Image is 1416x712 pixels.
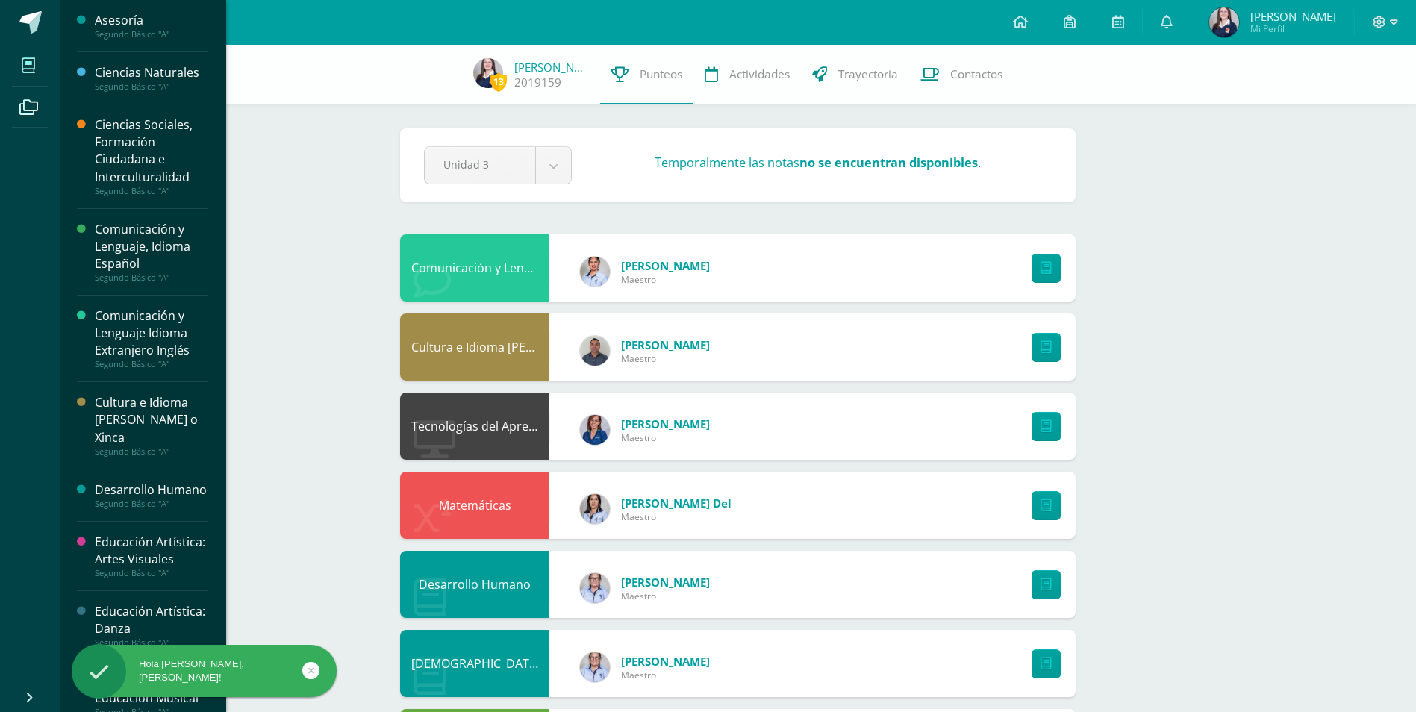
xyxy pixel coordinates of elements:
[799,154,978,171] strong: no se encuentran disponibles
[95,221,208,283] a: Comunicación y Lenguaje, Idioma EspañolSegundo Básico "A"
[400,551,549,618] div: Desarrollo Humano
[95,481,208,499] div: Desarrollo Humano
[655,154,981,171] h3: Temporalmente las notas .
[621,273,710,286] span: Maestro
[443,147,517,182] span: Unidad 3
[580,336,610,366] img: c930f3f73c3d00a5c92100a53b7a1b5a.png
[95,446,208,457] div: Segundo Básico "A"
[1250,22,1336,35] span: Mi Perfil
[95,186,208,196] div: Segundo Básico "A"
[514,75,561,90] a: 2019159
[600,45,693,104] a: Punteos
[400,630,549,697] div: Evangelización
[95,568,208,578] div: Segundo Básico "A"
[95,534,208,568] div: Educación Artística: Artes Visuales
[621,431,710,444] span: Maestro
[621,590,710,602] span: Maestro
[95,534,208,578] a: Educación Artística: Artes VisualesSegundo Básico "A"
[950,66,1002,82] span: Contactos
[621,352,710,365] span: Maestro
[400,234,549,302] div: Comunicación y Lenguaje Idioma Extranjero Inglés
[95,81,208,92] div: Segundo Básico "A"
[72,658,337,684] div: Hola [PERSON_NAME], [PERSON_NAME]!
[838,66,898,82] span: Trayectoria
[95,481,208,509] a: Desarrollo HumanoSegundo Básico "A"
[95,499,208,509] div: Segundo Básico "A"
[400,472,549,539] div: Matemáticas
[801,45,909,104] a: Trayectoria
[95,307,208,359] div: Comunicación y Lenguaje Idioma Extranjero Inglés
[621,416,710,431] span: [PERSON_NAME]
[621,575,710,590] span: [PERSON_NAME]
[580,415,610,445] img: dc8e5749d5cc5fa670e8d5c98426d2b3.png
[580,573,610,603] img: a19da184a6dd3418ee17da1f5f2698ae.png
[693,45,801,104] a: Actividades
[580,257,610,287] img: d52ea1d39599abaa7d54536d330b5329.png
[95,272,208,283] div: Segundo Básico "A"
[400,313,549,381] div: Cultura e Idioma Maya Garífuna o Xinca
[729,66,790,82] span: Actividades
[640,66,682,82] span: Punteos
[95,116,208,196] a: Ciencias Sociales, Formación Ciudadana e InterculturalidadSegundo Básico "A"
[95,307,208,369] a: Comunicación y Lenguaje Idioma Extranjero InglésSegundo Básico "A"
[95,12,208,40] a: AsesoríaSegundo Básico "A"
[400,393,549,460] div: Tecnologías del Aprendizaje y la Comunicación
[95,603,208,637] div: Educación Artística: Danza
[95,64,208,92] a: Ciencias NaturalesSegundo Básico "A"
[621,654,710,669] span: [PERSON_NAME]
[621,496,732,510] span: [PERSON_NAME] del
[95,12,208,29] div: Asesoría
[425,147,571,184] a: Unidad 3
[95,394,208,456] a: Cultura e Idioma [PERSON_NAME] o XincaSegundo Básico "A"
[621,510,732,523] span: Maestro
[580,494,610,524] img: 8adba496f07abd465d606718f465fded.png
[1209,7,1239,37] img: 9f91c123f557900688947e0739fa7124.png
[621,258,710,273] span: [PERSON_NAME]
[490,72,507,91] span: 13
[95,116,208,185] div: Ciencias Sociales, Formación Ciudadana e Interculturalidad
[95,29,208,40] div: Segundo Básico "A"
[621,669,710,681] span: Maestro
[95,603,208,648] a: Educación Artística: DanzaSegundo Básico "A"
[95,221,208,272] div: Comunicación y Lenguaje, Idioma Español
[909,45,1014,104] a: Contactos
[95,394,208,446] div: Cultura e Idioma [PERSON_NAME] o Xinca
[473,58,503,88] img: 9f91c123f557900688947e0739fa7124.png
[621,337,710,352] span: [PERSON_NAME]
[1250,9,1336,24] span: [PERSON_NAME]
[95,359,208,369] div: Segundo Básico "A"
[95,637,208,648] div: Segundo Básico "A"
[95,64,208,81] div: Ciencias Naturales
[580,652,610,682] img: a19da184a6dd3418ee17da1f5f2698ae.png
[514,60,589,75] a: [PERSON_NAME]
